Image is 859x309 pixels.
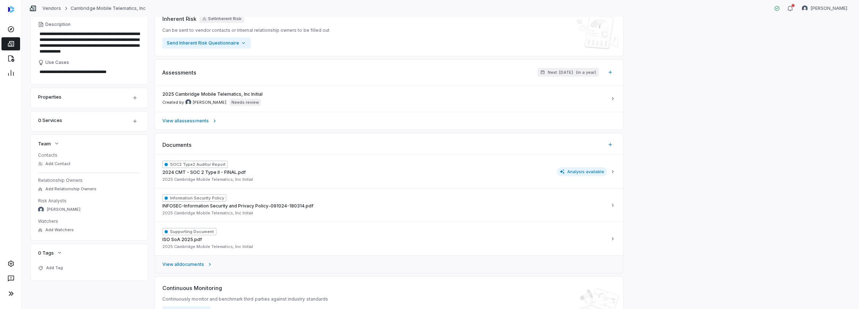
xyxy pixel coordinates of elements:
dt: Relationship Owners [38,178,140,183]
span: Assessments [162,69,196,76]
span: Can be sent to vendor contacts or internal relationship owners to be filled out [162,27,329,33]
img: Anita Ritter avatar [38,207,44,213]
span: Add Relationship Owners [45,186,97,192]
span: INFOSEC-Information Security and Privacy Policy-091024-180314.pdf [162,203,313,209]
a: 2025 Cambridge Mobile Telematics, Inc InitialCreated by Anita Ritter avatar[PERSON_NAME]Needs review [155,85,623,112]
button: Information Security PolicyINFOSEC-Information Security and Privacy Policy-091024-180314.pdf2025 ... [155,188,623,222]
button: SOC2 Type2 Auditor Report2024 CMT - SOC 2 Type II - FINAL.pdf2025 Cambridge Mobile Telematics, In... [155,155,623,188]
button: Send Inherent Risk Questionnaire [162,38,251,49]
span: 0 Tags [38,249,54,256]
span: Add Watchers [45,227,74,233]
span: Continuously monitor and benchmark third parties against industry standards [162,296,328,302]
img: Anita Ritter avatar [802,5,808,11]
textarea: Use Cases [38,67,140,77]
span: SOC2 Type2 Auditor Report [162,161,228,168]
span: Supporting Document [162,228,216,235]
button: Team [36,137,62,150]
span: [PERSON_NAME] [193,100,226,105]
button: Supporting DocumentISO SoA 2025.pdf2025 Cambridge Mobile Telematics, Inc Initial [155,222,623,255]
span: 2025 Cambridge Mobile Telematics, Inc Initial [162,177,253,182]
button: SetInherent Risk [199,14,244,23]
span: Add Tag [46,265,63,271]
span: [PERSON_NAME] [811,5,847,11]
span: Created by [162,99,226,105]
a: Cambridge Mobile Telematics, Inc [71,5,146,11]
button: 0 Tags [36,246,65,259]
span: 2025 Cambridge Mobile Telematics, Inc Initial [162,210,253,216]
a: View allassessments [155,112,623,130]
span: Inherent Risk [162,15,196,23]
textarea: Description [38,29,140,57]
img: svg%3e [8,6,15,13]
span: View all assessments [162,118,209,124]
button: Next: [DATE](in a year) [538,68,599,77]
dt: Contacts [38,152,140,158]
button: Anita Ritter avatar[PERSON_NAME] [798,3,852,14]
p: Needs review [231,99,259,105]
span: 2024 CMT - SOC 2 Type II - FINAL.pdf [162,169,246,175]
button: Add Tag [36,262,65,275]
span: Use Cases [45,60,69,65]
span: Analysis available [557,167,607,176]
span: View all documents [162,262,204,267]
span: Documents [162,141,192,149]
span: ISO SoA 2025.pdf [162,237,202,243]
span: Information Security Policy [162,194,226,202]
span: Team [38,140,51,147]
img: Anita Ritter avatar [185,99,191,105]
a: View alldocuments [155,255,623,273]
span: Description [45,22,71,27]
dt: Risk Analysts [38,198,140,204]
button: Add Contact [36,157,73,171]
span: 2025 Cambridge Mobile Telematics, Inc Initial [162,244,253,249]
span: [PERSON_NAME] [47,207,80,212]
dt: Watchers [38,218,140,224]
a: Vendors [42,5,61,11]
span: Continuous Monitoring [162,284,222,292]
span: 2025 Cambridge Mobile Telematics, Inc Initial [162,91,263,97]
span: Next: [DATE] [548,70,573,75]
span: ( in a year ) [576,70,596,75]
